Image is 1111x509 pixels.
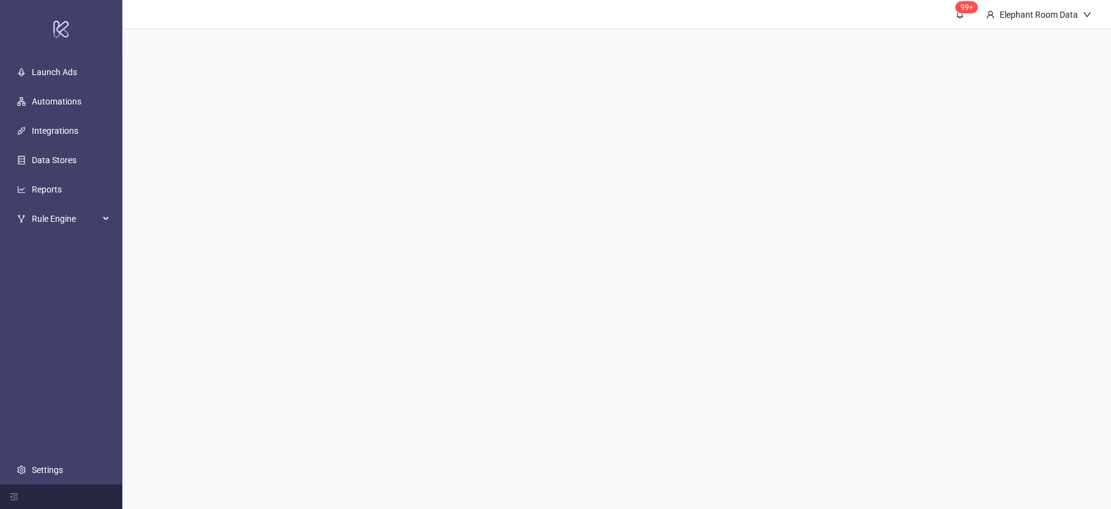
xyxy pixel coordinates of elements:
span: down [1083,10,1091,19]
span: bell [956,10,964,18]
span: user [986,10,995,19]
sup: 1583 [956,1,978,13]
span: fork [17,214,26,223]
a: Settings [32,465,63,475]
a: Reports [32,185,62,194]
a: Integrations [32,126,78,136]
a: Launch Ads [32,67,77,77]
div: Elephant Room Data [995,8,1083,21]
a: Automations [32,97,81,106]
a: Data Stores [32,155,76,165]
span: menu-fold [10,493,18,501]
span: Rule Engine [32,207,99,231]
